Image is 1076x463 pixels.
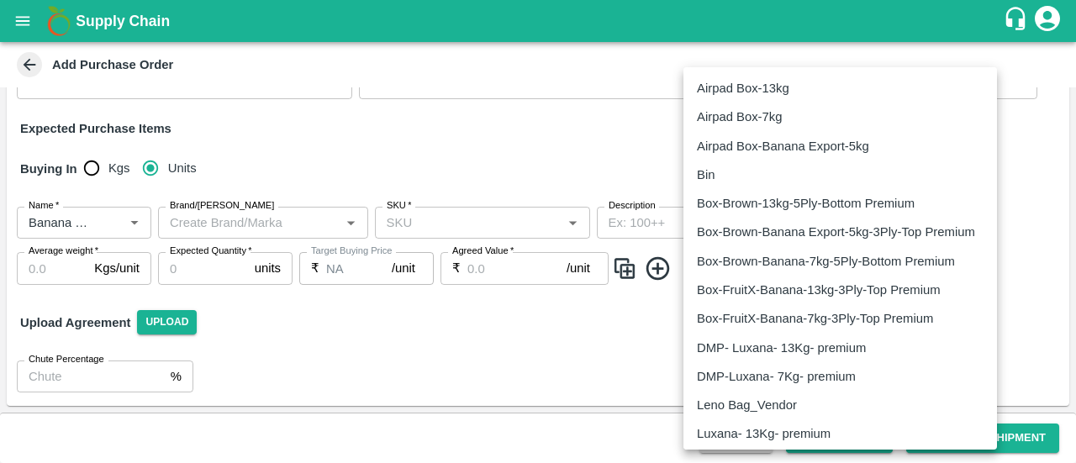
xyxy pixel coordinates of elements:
[697,79,789,97] p: Airpad Box-13kg
[697,166,715,184] p: Bin
[697,339,866,357] p: DMP- Luxana- 13Kg- premium
[697,137,869,155] p: Airpad Box-Banana Export-5kg
[697,424,831,443] p: Luxana- 13Kg- premium
[697,367,856,386] p: DMP-Luxana- 7Kg- premium
[697,309,933,328] p: Box-FruitX-Banana-7kg-3Ply-Top Premium
[697,281,941,299] p: Box-FruitX-Banana-13kg-3Ply-Top Premium
[697,396,797,414] p: Leno Bag_Vendor
[697,252,955,271] p: Box-Brown-Banana-7kg-5Ply-Bottom Premium
[697,108,783,126] p: Airpad Box-7kg
[697,223,975,241] p: Box-Brown-Banana Export-5kg-3Ply-Top Premium
[697,194,915,213] p: Box-Brown-13kg-5Ply-Bottom Premium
